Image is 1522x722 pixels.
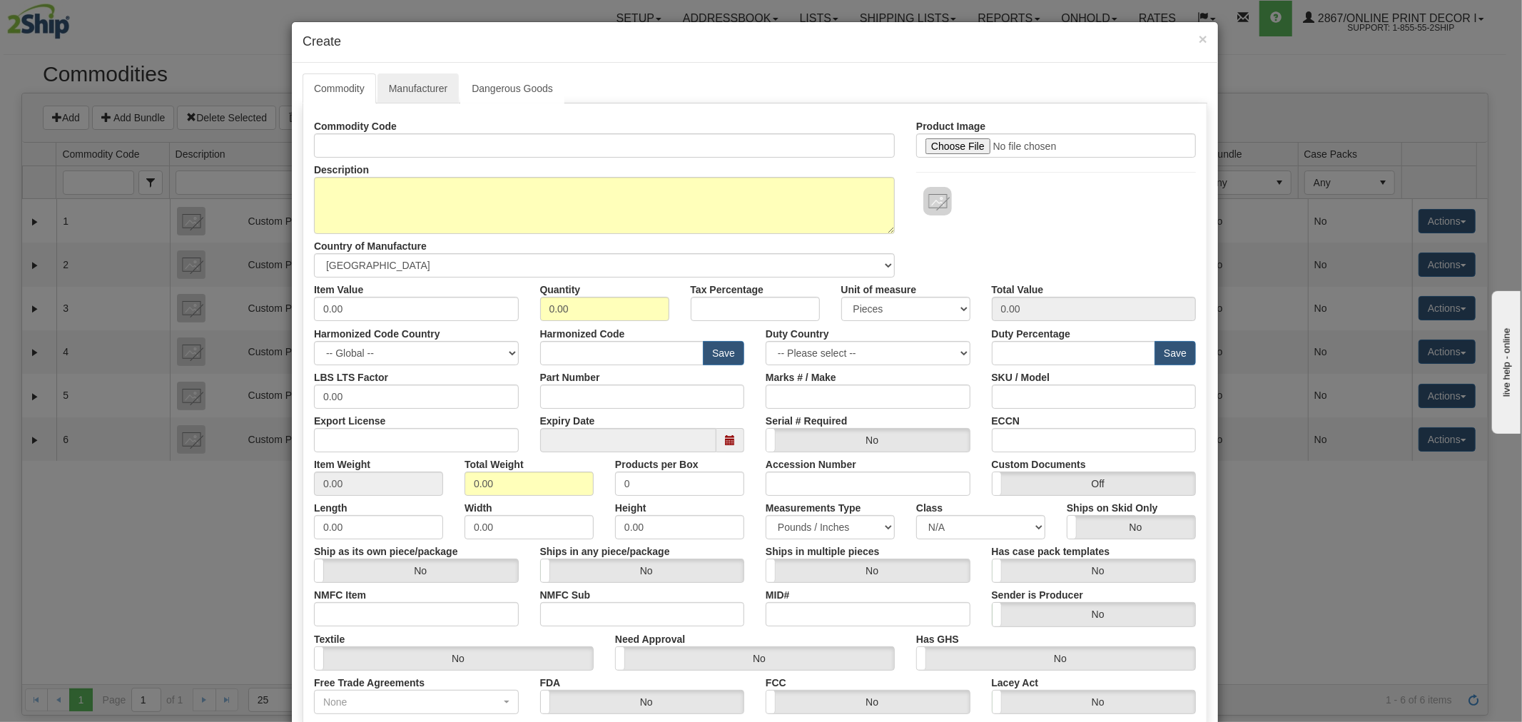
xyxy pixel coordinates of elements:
label: Lacey Act [992,671,1039,690]
label: Product Image [916,114,985,133]
label: Accession Number [766,452,856,472]
label: Sender is Producer [992,583,1083,602]
label: Marks # / Make [766,365,836,385]
label: Expiry Date [540,409,595,428]
a: Commodity [303,73,376,103]
label: No [766,429,970,452]
label: LBS LTS Factor [314,365,388,385]
button: Save [703,341,744,365]
label: SKU / Model [992,365,1050,385]
label: Free Trade Agreements [314,671,425,690]
label: FCC [766,671,786,690]
button: Close [1199,31,1207,46]
label: No [917,647,1195,670]
label: Has GHS [916,627,959,646]
label: MID# [766,583,789,602]
label: No [616,647,894,670]
label: No [541,691,744,713]
label: Textile [314,627,345,646]
a: Manufacturer [377,73,459,103]
label: Products per Box [615,452,699,472]
label: Harmonized Code [540,322,625,341]
button: None [314,690,519,714]
div: live help - online [11,12,132,23]
h4: Create [303,33,1207,51]
label: No [766,559,970,582]
label: Class [916,496,943,515]
label: Ship as its own piece/package [314,539,458,559]
label: ECCN [992,409,1020,428]
label: Custom Documents [992,452,1086,472]
label: Part Number [540,365,600,385]
label: No [766,691,970,713]
label: Measurements Type [766,496,861,515]
label: Harmonized Code Country [314,322,440,341]
label: Serial # Required [766,409,847,428]
label: No [993,603,1196,626]
label: Total Weight [465,452,524,472]
label: Need Approval [615,627,685,646]
label: Height [615,496,646,515]
label: Commodity Code [314,114,397,133]
label: NMFC Item [314,583,366,602]
label: Item Weight [314,452,370,472]
label: Description [314,158,369,177]
label: Item Value [314,278,363,297]
label: Ships in any piece/package [540,539,670,559]
div: None [323,695,501,709]
iframe: chat widget [1489,288,1521,434]
label: Tax Percentage [691,278,763,297]
label: Quantity [540,278,581,297]
label: No [315,647,593,670]
label: Off [993,472,1196,495]
label: Duty Country [766,322,829,341]
label: Duty Percentage [992,322,1070,341]
label: No [993,559,1196,582]
label: Total Value [992,278,1044,297]
label: Has case pack templates [992,539,1110,559]
label: No [1067,516,1195,539]
label: Country of Manufacture [314,234,427,253]
label: No [315,559,518,582]
label: Length [314,496,347,515]
img: 8DAB37Fk3hKpn3AAAAAElFTkSuQmCC [923,187,952,215]
label: Width [465,496,492,515]
label: NMFC Sub [540,583,591,602]
label: Unit of measure [841,278,917,297]
label: FDA [540,671,561,690]
label: Ships in multiple pieces [766,539,879,559]
button: Save [1155,341,1196,365]
label: Ships on Skid Only [1067,496,1158,515]
span: × [1199,31,1207,47]
label: No [541,559,744,582]
label: No [993,691,1196,713]
a: Dangerous Goods [460,73,564,103]
label: Export License [314,409,385,428]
